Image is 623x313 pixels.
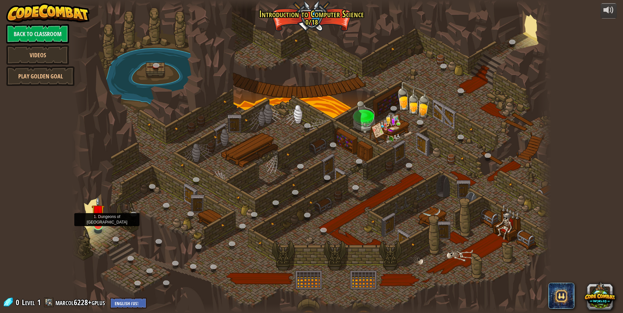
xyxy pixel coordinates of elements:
[6,24,69,44] a: Back to Classroom
[37,297,41,307] span: 1
[16,297,21,307] span: 0
[6,45,69,65] a: Videos
[92,196,105,226] img: level-banner-unstarted.png
[6,66,75,86] a: Play Golden Goal
[22,297,35,308] span: Level
[6,3,90,23] img: CodeCombat - Learn how to code by playing a game
[55,297,107,307] a: marcol6228+gplus
[601,3,617,19] button: Adjust volume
